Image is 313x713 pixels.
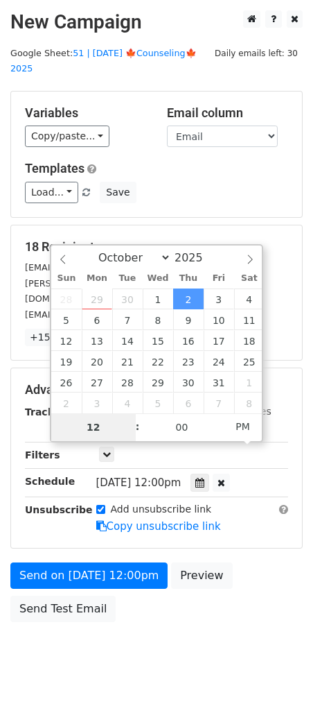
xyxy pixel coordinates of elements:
a: Preview [171,562,232,589]
span: October 10, 2025 [204,309,234,330]
span: Tue [112,274,143,283]
strong: Unsubscribe [25,504,93,515]
span: October 12, 2025 [51,330,82,351]
span: October 15, 2025 [143,330,173,351]
span: October 11, 2025 [234,309,265,330]
span: September 30, 2025 [112,289,143,309]
span: October 19, 2025 [51,351,82,372]
span: November 3, 2025 [82,393,112,413]
span: October 3, 2025 [204,289,234,309]
small: Google Sheet: [10,48,197,74]
a: Send on [DATE] 12:00pm [10,562,168,589]
span: Daily emails left: 30 [210,46,303,61]
a: Daily emails left: 30 [210,48,303,58]
small: [PERSON_NAME][EMAIL_ADDRESS][PERSON_NAME][DOMAIN_NAME] [25,278,252,304]
span: October 8, 2025 [143,309,173,330]
span: October 18, 2025 [234,330,265,351]
span: Fri [204,274,234,283]
strong: Filters [25,449,60,461]
span: October 27, 2025 [82,372,112,393]
span: Wed [143,274,173,283]
label: Add unsubscribe link [111,502,212,517]
span: October 16, 2025 [173,330,204,351]
span: November 5, 2025 [143,393,173,413]
strong: Schedule [25,476,75,487]
span: November 8, 2025 [234,393,265,413]
a: Copy/paste... [25,126,109,147]
span: Sun [51,274,82,283]
h5: 18 Recipients [25,239,288,255]
h5: Email column [167,105,288,121]
iframe: Chat Widget [244,646,313,713]
span: October 22, 2025 [143,351,173,372]
span: Thu [173,274,204,283]
span: October 24, 2025 [204,351,234,372]
a: Send Test Email [10,596,116,622]
span: September 28, 2025 [51,289,82,309]
span: October 13, 2025 [82,330,112,351]
span: [DATE] 12:00pm [96,476,181,489]
small: [EMAIL_ADDRESS][DOMAIN_NAME] [25,309,179,320]
span: October 29, 2025 [143,372,173,393]
h5: Advanced [25,382,288,397]
span: October 23, 2025 [173,351,204,372]
input: Year [171,251,221,264]
strong: Tracking [25,406,71,418]
a: Load... [25,182,78,203]
span: November 7, 2025 [204,393,234,413]
button: Save [100,182,136,203]
span: November 2, 2025 [51,393,82,413]
span: November 4, 2025 [112,393,143,413]
a: 51 | [DATE] 🍁Counseling🍁 2025 [10,48,197,74]
span: October 20, 2025 [82,351,112,372]
span: October 31, 2025 [204,372,234,393]
span: November 1, 2025 [234,372,265,393]
span: October 30, 2025 [173,372,204,393]
span: October 28, 2025 [112,372,143,393]
h2: New Campaign [10,10,303,34]
input: Minute [140,413,224,441]
span: October 17, 2025 [204,330,234,351]
span: : [136,413,140,440]
span: October 1, 2025 [143,289,173,309]
span: October 7, 2025 [112,309,143,330]
a: Copy unsubscribe link [96,520,221,533]
span: October 14, 2025 [112,330,143,351]
span: October 6, 2025 [82,309,112,330]
span: October 5, 2025 [51,309,82,330]
span: October 9, 2025 [173,309,204,330]
input: Hour [51,413,136,441]
h5: Variables [25,105,146,121]
a: Templates [25,161,84,175]
label: UTM Codes [217,404,271,419]
span: November 6, 2025 [173,393,204,413]
span: October 21, 2025 [112,351,143,372]
span: October 2, 2025 [173,289,204,309]
span: Sat [234,274,265,283]
span: Click to toggle [224,413,262,440]
span: September 29, 2025 [82,289,112,309]
span: Mon [82,274,112,283]
span: October 25, 2025 [234,351,265,372]
small: [EMAIL_ADDRESS][DOMAIN_NAME] [25,262,179,273]
span: October 4, 2025 [234,289,265,309]
span: October 26, 2025 [51,372,82,393]
a: +15 more [25,329,83,346]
